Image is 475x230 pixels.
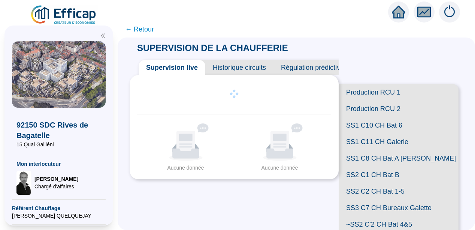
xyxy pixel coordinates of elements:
span: [PERSON_NAME] QUELQUEJAY [12,212,106,219]
span: [PERSON_NAME] [34,175,78,183]
div: Aucune donnée [245,164,314,172]
span: Production RCU 2 [339,101,459,117]
img: efficap energie logo [30,5,98,26]
span: SS1 C10 CH Bat 6 [339,117,459,134]
span: SS1 C8 CH Bat A [PERSON_NAME] [339,150,459,167]
span: SS2 C1 CH Bat B [339,167,459,183]
span: double-left [100,33,106,38]
img: alerts [439,2,460,23]
span: Mon interlocuteur [16,160,101,168]
img: Chargé d'affaires [16,171,31,195]
span: 92150 SDC Rives de Bagatelle [16,120,101,141]
span: SS2 C2 CH Bat 1-5 [339,183,459,200]
span: fund [417,5,431,19]
span: Production RCU 1 [339,84,459,101]
span: SS3 C7 CH Bureaux Galette [339,200,459,216]
span: Régulation prédictive [273,60,351,75]
span: Historique circuits [205,60,273,75]
span: Supervision live [139,60,205,75]
span: 15 Quai Galliéni [16,141,101,148]
div: Aucune donnée [140,164,231,172]
span: home [392,5,405,19]
span: Chargé d'affaires [34,183,78,190]
span: Référent Chauffage [12,204,106,212]
span: SS1 C11 CH Galerie [339,134,459,150]
span: ← Retour [125,24,154,35]
span: SUPERVISION DE LA CHAUFFERIE [130,43,296,53]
